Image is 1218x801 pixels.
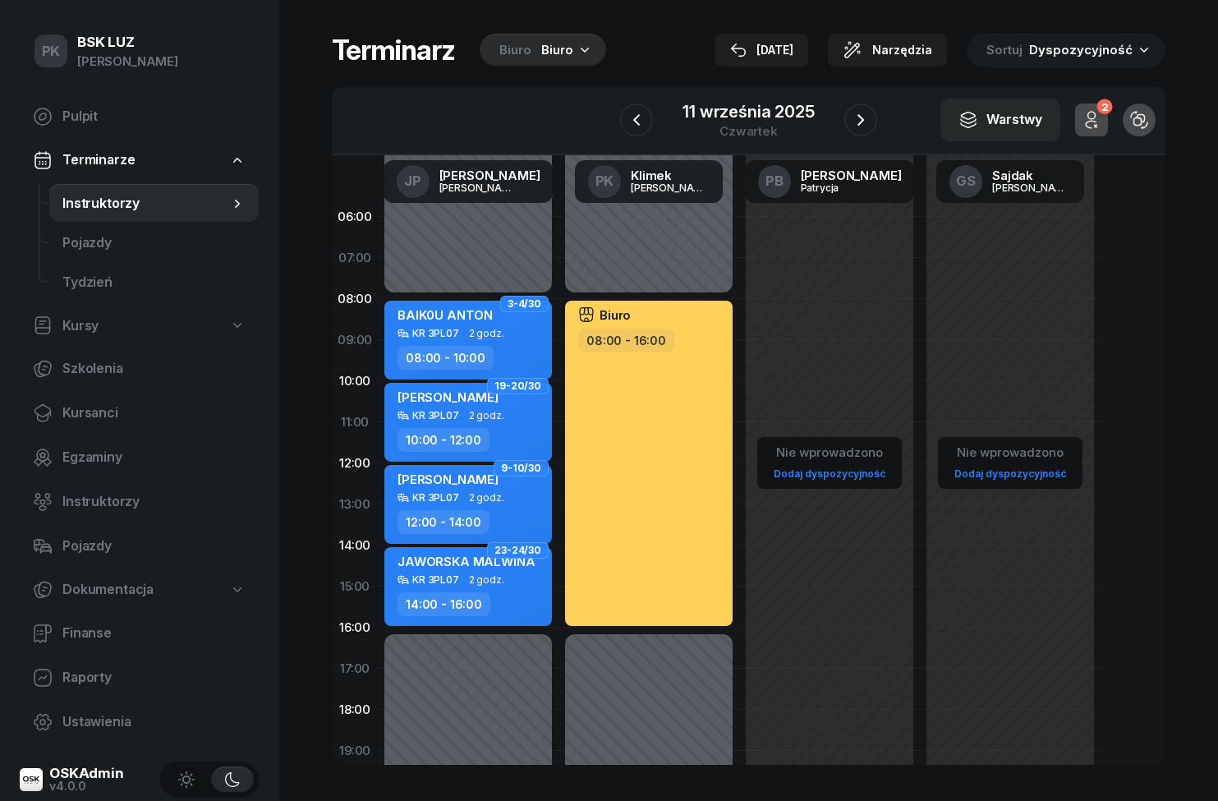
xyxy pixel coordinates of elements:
[801,169,902,182] div: [PERSON_NAME]
[404,174,421,188] span: JP
[1029,42,1133,58] span: Dyspozycyjność
[828,34,947,67] button: Narzędzia
[398,307,493,323] span: BAIK0U ANTON
[20,571,259,609] a: Dokumentacja
[332,648,378,689] div: 17:00
[631,182,710,193] div: [PERSON_NAME]
[469,410,504,421] span: 2 godz.
[499,40,531,60] div: Biuro
[62,447,246,468] span: Egzaminy
[20,141,259,179] a: Terminarze
[767,439,892,487] button: Nie wprowadzonoDodaj dyspozycyjność
[42,44,61,58] span: PK
[578,329,674,352] div: 08:00 - 16:00
[595,174,614,188] span: PK
[20,394,259,433] a: Kursanci
[332,730,378,771] div: 19:00
[62,667,246,688] span: Raporty
[745,160,915,203] a: PB[PERSON_NAME]Patrycja
[765,174,784,188] span: PB
[398,472,499,487] span: [PERSON_NAME]
[541,40,573,60] div: Biuro
[49,263,259,302] a: Tydzień
[501,467,541,470] span: 9-10/30
[508,302,541,306] span: 3-4/30
[62,579,154,601] span: Dokumentacja
[62,536,246,557] span: Pojazdy
[62,491,246,513] span: Instruktorzy
[62,315,99,337] span: Kursy
[940,99,1060,141] button: Warstwy
[332,402,378,443] div: 11:00
[412,574,459,585] div: KR 3PL07
[992,182,1071,193] div: [PERSON_NAME]
[398,510,489,534] div: 12:00 - 14:00
[332,689,378,730] div: 18:00
[948,464,1073,483] a: Dodaj dyspozycyjność
[332,35,455,65] h1: Terminarz
[20,702,259,742] a: Ustawienia
[332,361,378,402] div: 10:00
[494,549,541,552] span: 23-24/30
[412,328,459,338] div: KR 3PL07
[956,174,976,188] span: GS
[332,443,378,484] div: 12:00
[20,527,259,566] a: Pojazdy
[332,607,378,648] div: 16:00
[767,464,892,483] a: Dodaj dyspozycyjność
[439,169,540,182] div: [PERSON_NAME]
[20,307,259,345] a: Kursy
[20,658,259,697] a: Raporty
[398,389,499,405] span: [PERSON_NAME]
[992,169,1071,182] div: Sajdak
[683,104,814,120] div: 11 września 2025
[49,766,124,780] div: OSKAdmin
[77,35,178,49] div: BSK LUZ
[20,482,259,522] a: Instruktorzy
[398,428,489,452] div: 10:00 - 12:00
[469,328,504,339] span: 2 godz.
[439,182,518,193] div: [PERSON_NAME]
[20,614,259,653] a: Finanse
[683,125,814,137] div: czwartek
[332,566,378,607] div: 15:00
[398,554,535,569] span: JAWORSKA MALWINA
[872,40,932,60] span: Narzędzia
[1096,99,1112,115] div: 2
[20,97,259,136] a: Pulpit
[62,272,246,293] span: Tydzień
[332,484,378,525] div: 13:00
[958,109,1042,131] div: Warstwy
[1075,104,1108,136] button: 2
[62,711,246,733] span: Ustawienia
[77,51,178,72] div: [PERSON_NAME]
[20,768,43,791] img: logo-xs@2x.png
[332,279,378,320] div: 08:00
[62,150,135,171] span: Terminarze
[767,442,892,463] div: Nie wprowadzono
[631,169,710,182] div: Klimek
[801,182,880,193] div: Patrycja
[412,492,459,503] div: KR 3PL07
[20,349,259,389] a: Szkolenia
[384,160,554,203] a: JP[PERSON_NAME][PERSON_NAME]
[730,40,793,60] div: [DATE]
[20,438,259,477] a: Egzaminy
[62,106,246,127] span: Pulpit
[398,592,490,616] div: 14:00 - 16:00
[575,160,723,203] a: PKKlimek[PERSON_NAME]
[600,309,631,321] span: Biuro
[49,184,259,223] a: Instruktorzy
[936,160,1084,203] a: GSSajdak[PERSON_NAME]
[475,34,606,67] button: BiuroBiuro
[62,358,246,380] span: Szkolenia
[62,232,246,254] span: Pojazdy
[62,193,229,214] span: Instruktorzy
[412,410,459,421] div: KR 3PL07
[469,492,504,504] span: 2 godz.
[494,384,541,388] span: 19-20/30
[332,525,378,566] div: 14:00
[49,780,124,792] div: v4.0.0
[967,33,1165,67] button: Sortuj Dyspozycyjność
[332,320,378,361] div: 09:00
